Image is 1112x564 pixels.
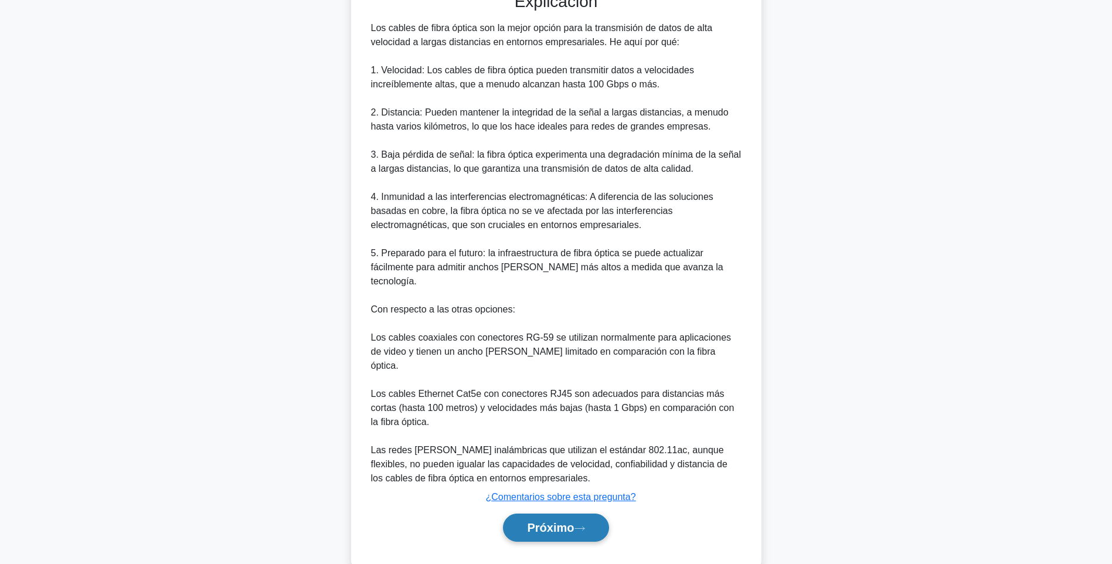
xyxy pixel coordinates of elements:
div: Los cables de fibra óptica son la mejor opción para la transmisión de datos de alta velocidad a l... [371,21,742,485]
a: ¿Comentarios sobre esta pregunta? [485,492,635,502]
button: Próximo [503,514,608,542]
font: Próximo [527,521,574,534]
